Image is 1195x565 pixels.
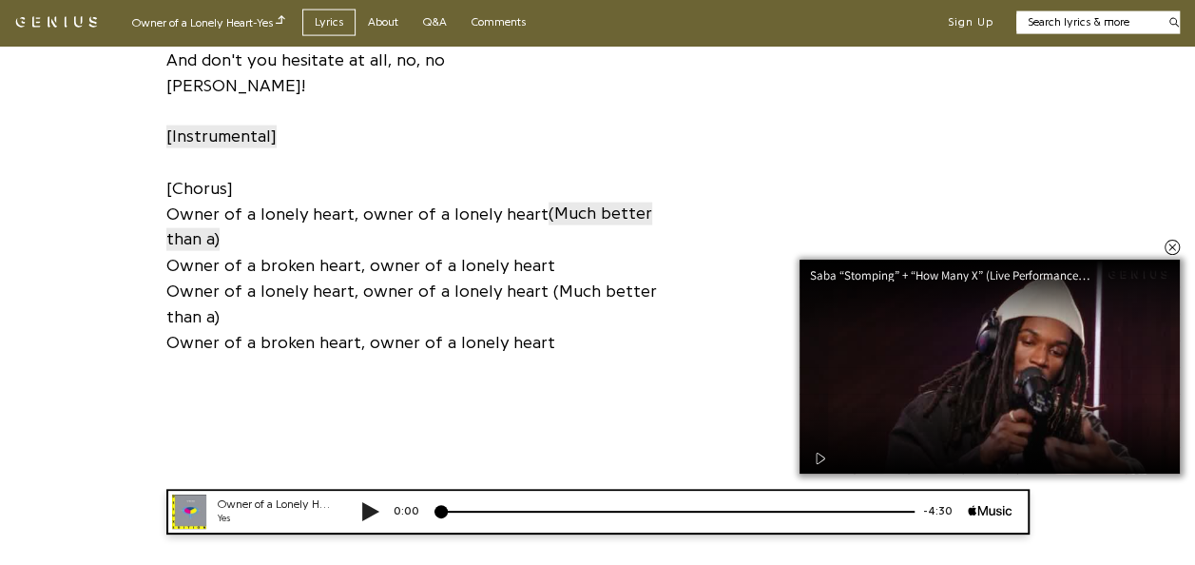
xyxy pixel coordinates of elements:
a: Q&A [411,10,459,35]
input: Search lyrics & more [1016,14,1158,30]
div: Yes [67,23,181,37]
img: 72x72bb.jpg [21,6,55,40]
a: [Instrumental] [166,125,277,150]
a: Lyrics [302,10,356,35]
div: Owner of a Lonely Heart - Yes [132,13,285,31]
div: -4:30 [763,14,817,30]
a: Comments [459,10,538,35]
a: About [356,10,411,35]
div: Saba “Stomping” + “How Many X” (Live Performance) | Open Mic [810,269,1105,282]
a: (Much better than a) [166,202,652,253]
span: (Much better than a) [166,203,652,251]
span: [Instrumental] [166,126,277,148]
button: Sign Up [948,15,993,30]
div: Owner of a Lonely Heart [67,8,181,24]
